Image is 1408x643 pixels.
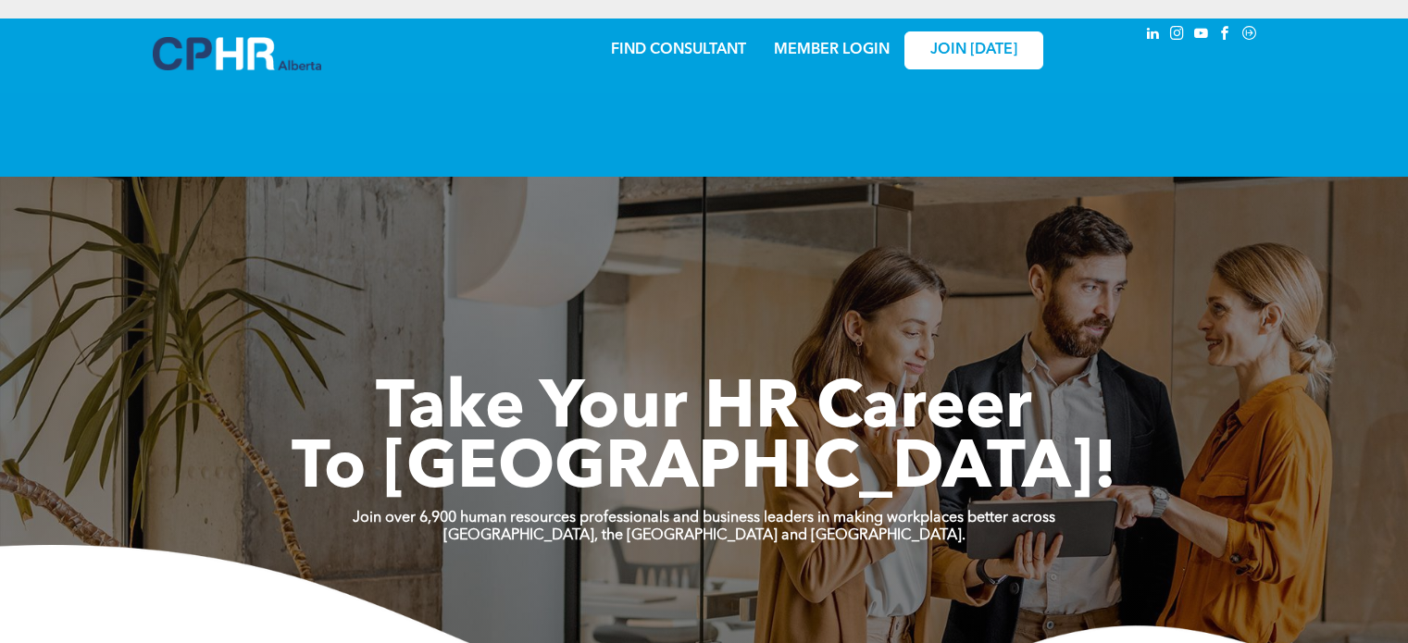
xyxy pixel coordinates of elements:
strong: [GEOGRAPHIC_DATA], the [GEOGRAPHIC_DATA] and [GEOGRAPHIC_DATA]. [443,528,966,543]
a: MEMBER LOGIN [774,43,890,57]
span: To [GEOGRAPHIC_DATA]! [292,437,1117,503]
a: JOIN [DATE] [904,31,1043,69]
a: instagram [1167,23,1188,48]
img: A blue and white logo for cp alberta [153,37,321,70]
span: JOIN [DATE] [930,42,1017,59]
a: FIND CONSULTANT [611,43,746,57]
a: youtube [1191,23,1212,48]
a: facebook [1215,23,1236,48]
a: Social network [1240,23,1260,48]
a: linkedin [1143,23,1164,48]
strong: Join over 6,900 human resources professionals and business leaders in making workplaces better ac... [353,511,1055,526]
span: Take Your HR Career [376,377,1032,443]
